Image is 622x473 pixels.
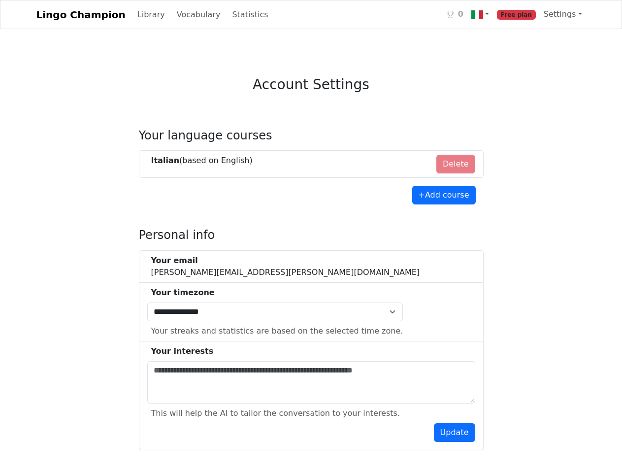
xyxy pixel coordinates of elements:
[253,76,369,93] h3: Account Settings
[443,4,467,25] a: 0
[139,228,484,242] h4: Personal info
[133,5,169,25] a: Library
[151,156,180,165] strong: Italian
[497,10,536,20] span: Free plan
[471,9,483,21] img: it.svg
[412,186,476,204] button: +Add course
[36,5,126,25] a: Lingo Champion
[151,287,403,299] div: Your timezone
[147,303,403,321] select: Select Time Zone
[173,5,225,25] a: Vocabulary
[151,325,403,337] div: Your streaks and statistics are based on the selected time zone.
[151,255,420,267] div: Your email
[434,423,475,442] button: Update
[139,129,484,143] h4: Your language courses
[151,345,475,357] div: Your interests
[228,5,272,25] a: Statistics
[540,4,586,24] a: Settings
[151,407,400,419] div: This will help the AI to tailor the conversation to your interests.
[151,155,253,167] div: (based on English )
[458,8,463,20] span: 0
[151,255,420,278] div: [PERSON_NAME][EMAIL_ADDRESS][PERSON_NAME][DOMAIN_NAME]
[493,4,540,25] a: Free plan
